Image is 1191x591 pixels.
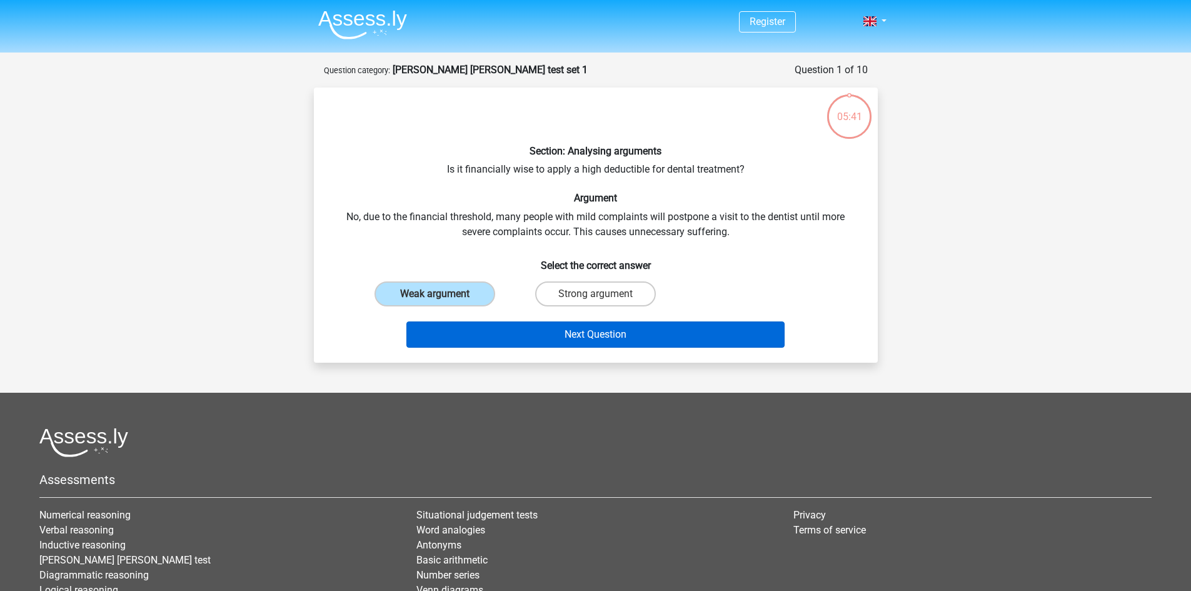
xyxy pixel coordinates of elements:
a: Situational judgement tests [416,509,538,521]
a: Number series [416,569,480,581]
a: Word analogies [416,524,485,536]
h6: Select the correct answer [334,250,858,271]
h6: Section: Analysing arguments [334,145,858,157]
h5: Assessments [39,472,1152,487]
div: Is it financially wise to apply a high deductible for dental treatment? No, due to the financial ... [319,98,873,353]
img: Assessly [318,10,407,39]
label: Strong argument [535,281,656,306]
a: Basic arithmetic [416,554,488,566]
h6: Argument [334,192,858,204]
a: [PERSON_NAME] [PERSON_NAME] test [39,554,211,566]
a: Numerical reasoning [39,509,131,521]
div: Question 1 of 10 [795,63,868,78]
a: Inductive reasoning [39,539,126,551]
a: Diagrammatic reasoning [39,569,149,581]
div: 05:41 [826,93,873,124]
a: Register [750,16,785,28]
button: Next Question [406,321,785,348]
a: Antonyms [416,539,461,551]
img: Assessly logo [39,428,128,457]
a: Verbal reasoning [39,524,114,536]
a: Privacy [793,509,826,521]
label: Weak argument [374,281,495,306]
a: Terms of service [793,524,866,536]
small: Question category: [324,66,390,75]
strong: [PERSON_NAME] [PERSON_NAME] test set 1 [393,64,588,76]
